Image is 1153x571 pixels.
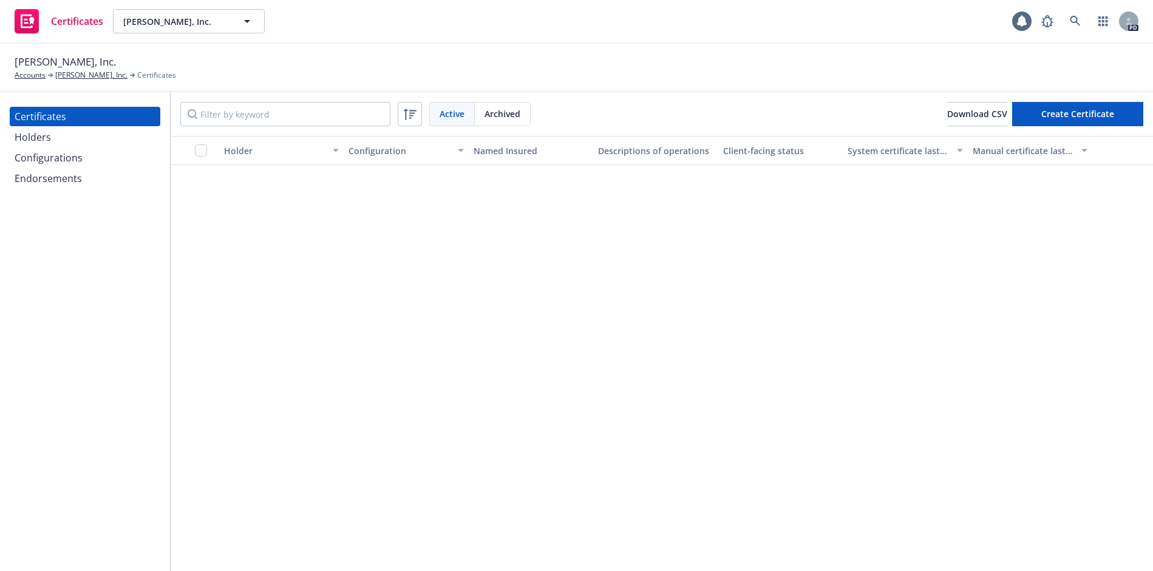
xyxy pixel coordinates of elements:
span: Certificates [137,70,176,81]
span: Active [440,107,464,120]
div: Holder [224,144,325,157]
button: Descriptions of operations [593,136,718,165]
button: System certificate last generated [843,136,967,165]
div: Client-facing status [723,144,838,157]
button: Create Certificate [1012,102,1143,126]
a: Accounts [15,70,46,81]
a: Certificates [10,4,108,38]
button: Named Insured [469,136,593,165]
div: Named Insured [474,144,588,157]
div: Holders [15,127,51,147]
a: Switch app [1091,9,1115,33]
div: Certificates [15,107,66,126]
span: [PERSON_NAME], Inc. [123,15,228,28]
button: [PERSON_NAME], Inc. [113,9,265,33]
span: Certificates [51,16,103,26]
a: Endorsements [10,169,160,188]
span: [PERSON_NAME], Inc. [15,54,116,70]
div: Manual certificate last generated [973,144,1074,157]
button: Manual certificate last generated [968,136,1092,165]
span: Download CSV [947,108,1007,120]
a: [PERSON_NAME], Inc. [55,70,128,81]
span: Archived [485,107,520,120]
a: Search [1063,9,1087,33]
button: Client-facing status [718,136,843,165]
a: Holders [10,127,160,147]
button: Holder [219,136,344,165]
input: Filter by keyword [180,102,390,126]
span: Create Certificate [1041,108,1114,120]
a: Configurations [10,148,160,167]
div: Descriptions of operations [598,144,713,157]
button: Download CSV [947,102,1007,126]
a: Certificates [10,107,160,126]
div: Configuration [349,144,450,157]
button: Configuration [344,136,468,165]
div: Endorsements [15,169,82,188]
input: Select all [195,144,207,157]
a: Report a Bug [1035,9,1059,33]
div: System certificate last generated [848,144,949,157]
div: Configurations [15,148,83,167]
